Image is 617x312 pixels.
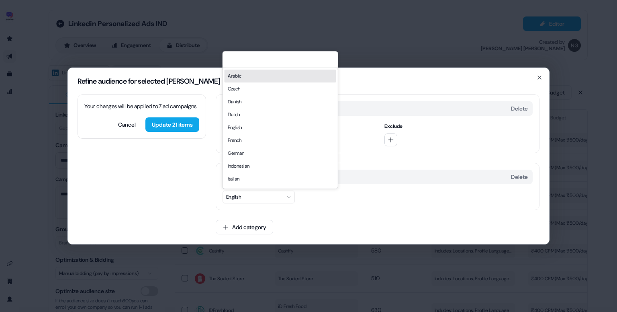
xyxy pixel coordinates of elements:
[225,160,336,172] div: Indonesian
[225,147,336,160] div: German
[511,105,528,113] button: Delete
[225,95,336,108] div: Danish
[225,185,336,198] div: Japanese
[84,103,198,110] span: Your changes will be applied to 21 ad campaigns .
[216,220,273,234] button: Add category
[223,191,295,203] button: English
[223,68,338,189] div: Suggestions
[225,134,336,147] div: French
[145,117,199,132] button: Update 21 items
[225,82,336,95] div: Czech
[225,108,336,121] div: Dutch
[225,121,336,134] div: English
[112,117,142,132] button: Cancel
[78,78,539,85] h2: Refine audience for selected [PERSON_NAME]
[225,70,336,82] div: Arabic
[225,172,336,185] div: Italian
[511,173,528,181] button: Delete
[384,122,533,130] span: Exclude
